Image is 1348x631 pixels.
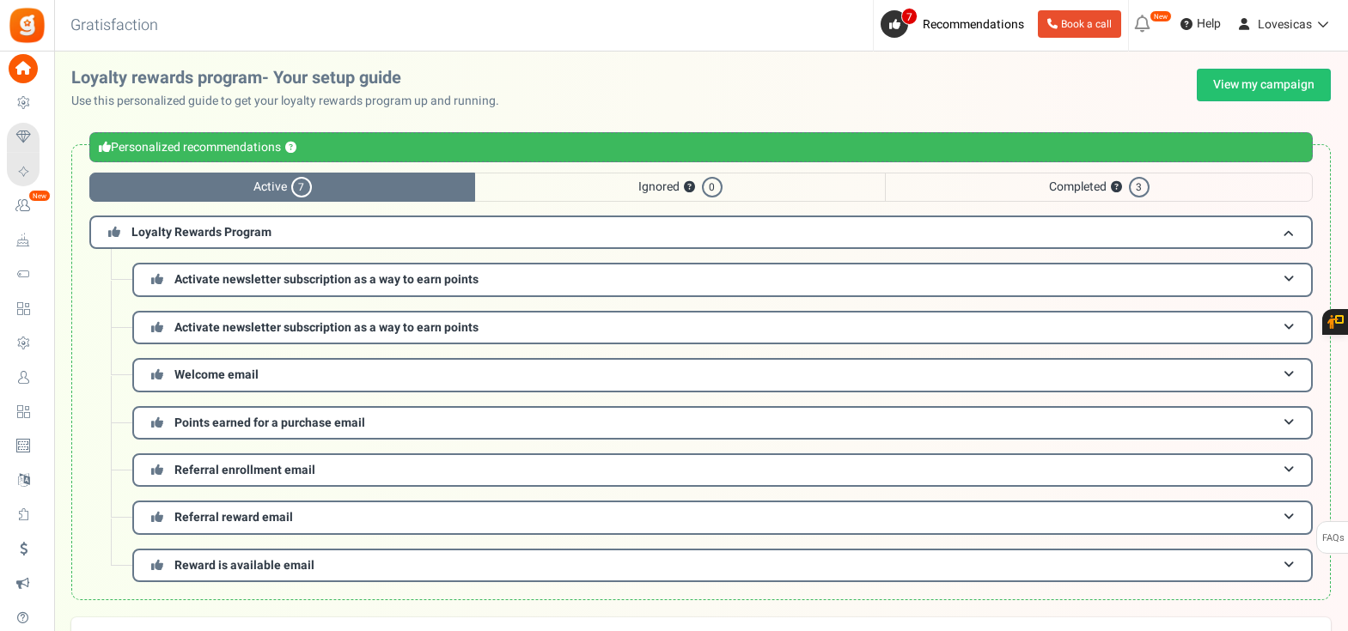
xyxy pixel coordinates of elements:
[923,15,1024,33] span: Recommendations
[8,6,46,45] img: Gratisfaction
[1258,15,1312,33] span: Lovesicas
[52,9,177,43] h3: Gratisfaction
[291,177,312,197] span: 7
[28,190,51,202] em: New
[131,223,271,241] span: Loyalty Rewards Program
[174,461,315,479] span: Referral enrollment email
[475,173,885,202] span: Ignored
[7,191,46,221] a: New
[174,366,259,384] span: Welcome email
[174,556,314,574] span: Reward is available email
[881,10,1031,38] a: 7 Recommendations
[71,93,513,110] p: Use this personalized guide to get your loyalty rewards program up and running.
[89,173,475,202] span: Active
[1174,10,1228,38] a: Help
[1111,182,1122,193] button: ?
[1197,69,1331,101] a: View my campaign
[285,143,296,154] button: ?
[174,508,293,526] span: Referral reward email
[1321,522,1345,555] span: FAQs
[885,173,1313,202] span: Completed
[1150,10,1172,22] em: New
[174,270,479,288] span: Activate newsletter subscription as a way to earn points
[174,414,365,432] span: Points earned for a purchase email
[89,132,1313,162] div: Personalized recommendations
[1129,177,1150,197] span: 3
[702,177,723,197] span: 0
[71,69,513,88] h2: Loyalty rewards program- Your setup guide
[901,8,918,25] span: 7
[174,319,479,337] span: Activate newsletter subscription as a way to earn points
[1038,10,1121,38] a: Book a call
[1192,15,1221,33] span: Help
[684,182,695,193] button: ?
